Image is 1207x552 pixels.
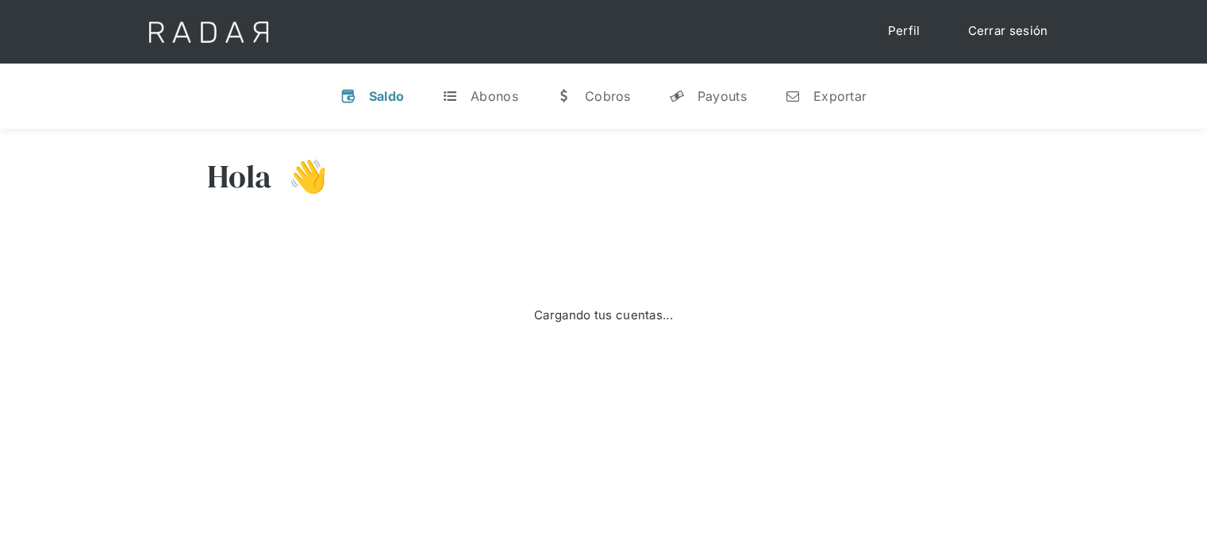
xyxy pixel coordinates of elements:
div: Exportar [813,88,867,104]
div: y [669,88,685,104]
a: Cerrar sesión [952,16,1064,47]
div: w [556,88,572,104]
div: Saldo [369,88,405,104]
a: Perfil [872,16,936,47]
div: v [340,88,356,104]
div: Cobros [585,88,631,104]
h3: 👋 [272,156,328,196]
div: n [785,88,801,104]
div: t [442,88,458,104]
h3: Hola [207,156,272,196]
div: Cargando tus cuentas... [534,307,673,325]
div: Payouts [698,88,747,104]
div: Abonos [471,88,518,104]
